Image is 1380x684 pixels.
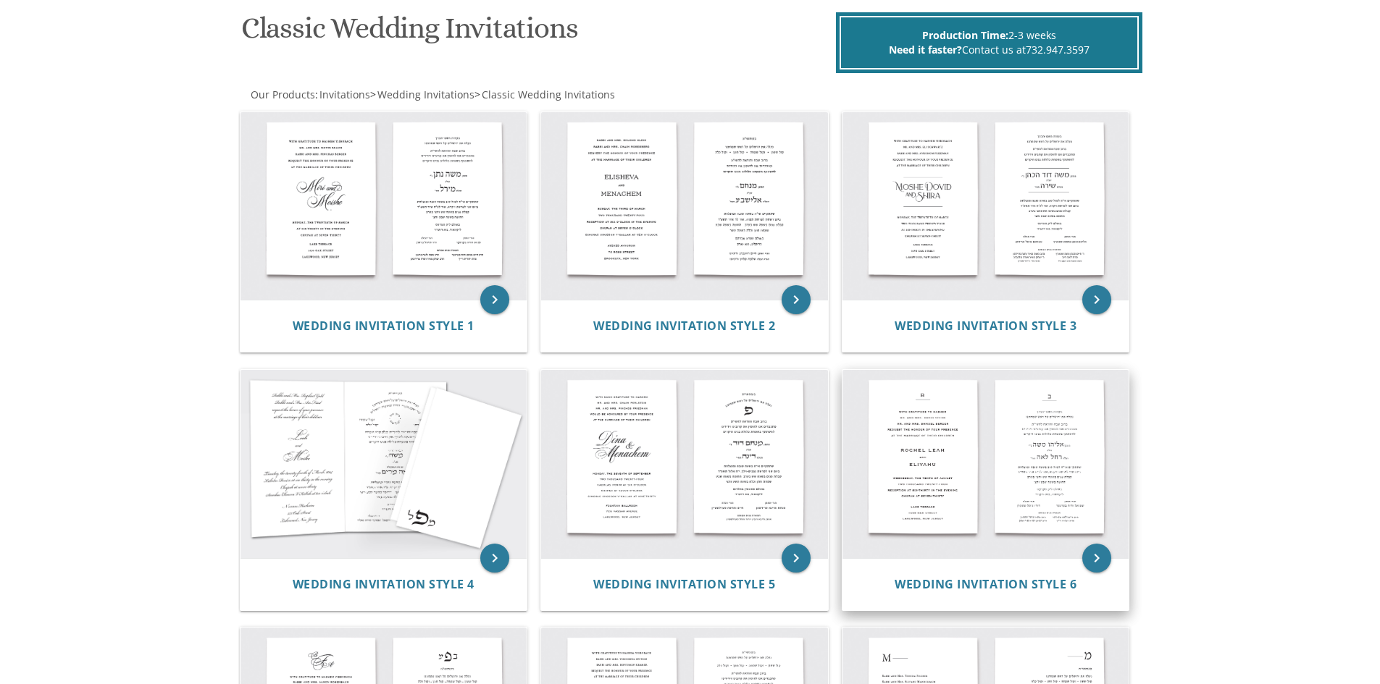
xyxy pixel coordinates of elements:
[482,88,615,101] span: Classic Wedding Invitations
[593,318,775,334] span: Wedding Invitation Style 2
[840,16,1139,69] div: 2-3 weeks Contact us at
[895,319,1076,333] a: Wedding Invitation Style 3
[318,88,370,101] a: Invitations
[293,318,474,334] span: Wedding Invitation Style 1
[842,370,1129,558] img: Wedding Invitation Style 6
[895,578,1076,591] a: Wedding Invitation Style 6
[241,370,527,558] img: Wedding Invitation Style 4
[895,318,1076,334] span: Wedding Invitation Style 3
[474,88,615,101] span: >
[241,12,832,55] h1: Classic Wedding Invitations
[593,319,775,333] a: Wedding Invitation Style 2
[480,544,509,573] a: keyboard_arrow_right
[541,370,828,558] img: Wedding Invitation Style 5
[319,88,370,101] span: Invitations
[370,88,474,101] span: >
[842,112,1129,300] img: Wedding Invitation Style 3
[889,43,962,56] span: Need it faster?
[241,112,527,300] img: Wedding Invitation Style 1
[376,88,474,101] a: Wedding Invitations
[377,88,474,101] span: Wedding Invitations
[1082,544,1111,573] a: keyboard_arrow_right
[480,88,615,101] a: Classic Wedding Invitations
[782,285,811,314] a: keyboard_arrow_right
[593,578,775,591] a: Wedding Invitation Style 5
[922,28,1008,42] span: Production Time:
[293,576,474,592] span: Wedding Invitation Style 4
[1082,285,1111,314] a: keyboard_arrow_right
[541,112,828,300] img: Wedding Invitation Style 2
[293,319,474,333] a: Wedding Invitation Style 1
[293,578,474,591] a: Wedding Invitation Style 4
[238,88,690,102] div: :
[249,88,315,101] a: Our Products
[1026,43,1090,56] a: 732.947.3597
[593,576,775,592] span: Wedding Invitation Style 5
[895,576,1076,592] span: Wedding Invitation Style 6
[480,285,509,314] a: keyboard_arrow_right
[782,544,811,573] a: keyboard_arrow_right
